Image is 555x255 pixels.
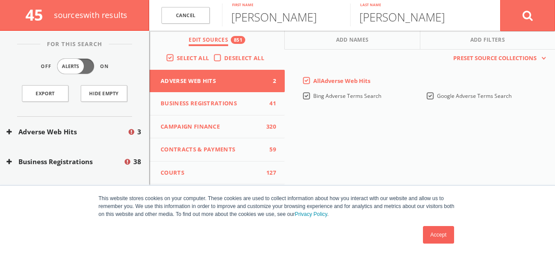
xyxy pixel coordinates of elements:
[7,127,127,137] button: Adverse Web Hits
[54,10,128,20] span: source s with results
[161,169,263,177] span: Courts
[161,145,263,154] span: Contracts & Payments
[470,36,505,46] span: Add Filters
[150,184,285,208] button: Data Breaches25
[150,138,285,162] button: Contracts & Payments59
[7,157,123,167] button: Business Registrations
[25,4,50,25] span: 45
[423,226,454,244] a: Accept
[100,63,109,70] span: On
[189,36,228,46] span: Edit Sources
[150,162,285,185] button: Courts127
[22,85,68,102] a: Export
[150,31,285,50] button: Edit Sources851
[137,127,141,137] span: 3
[224,54,264,62] span: Deselect All
[263,145,276,154] span: 59
[99,194,457,218] p: This website stores cookies on your computer. These cookies are used to collect information about...
[41,63,51,70] span: Off
[449,54,541,63] span: Preset Source Collections
[161,77,263,86] span: Adverse Web Hits
[150,115,285,139] button: Campaign Finance320
[437,92,512,100] span: Google Adverse Terms Search
[313,77,370,85] span: All Adverse Web Hits
[263,77,276,86] span: 2
[285,31,420,50] button: Add Names
[161,99,263,108] span: Business Registrations
[420,31,555,50] button: Add Filters
[150,92,285,115] button: Business Registrations41
[150,70,285,93] button: Adverse Web Hits2
[133,157,141,167] span: 38
[40,40,109,49] span: For This Search
[295,211,327,217] a: Privacy Policy
[449,54,546,63] button: Preset Source Collections
[231,36,245,44] div: 851
[177,54,209,62] span: Select All
[263,99,276,108] span: 41
[313,92,381,100] span: Bing Adverse Terms Search
[161,7,210,24] a: Cancel
[336,36,369,46] span: Add Names
[263,169,276,177] span: 127
[263,122,276,131] span: 320
[161,122,263,131] span: Campaign Finance
[81,85,127,102] button: Hide Empty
